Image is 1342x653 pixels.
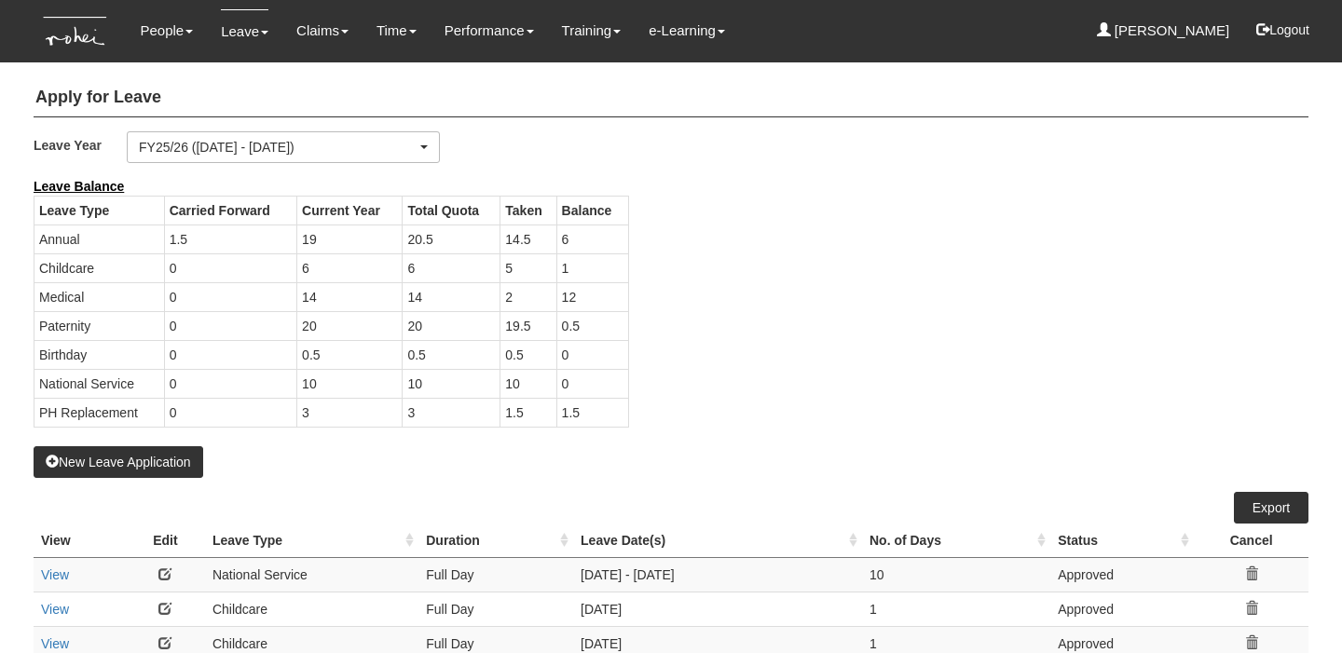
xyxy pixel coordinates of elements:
th: Current Year [297,196,403,224]
td: Approved [1050,592,1194,626]
th: Taken [500,196,556,224]
td: 10 [403,369,500,398]
td: 0 [164,253,296,282]
label: Leave Year [34,131,127,158]
a: Training [562,9,622,52]
td: PH Replacement [34,398,165,427]
td: 1 [556,253,628,282]
td: Approved [1050,557,1194,592]
th: Status : activate to sort column ascending [1050,524,1194,558]
th: Carried Forward [164,196,296,224]
td: 2 [500,282,556,311]
td: 20.5 [403,224,500,253]
button: Logout [1243,7,1322,52]
a: Claims [296,9,349,52]
td: 14 [297,282,403,311]
th: Leave Type : activate to sort column ascending [205,524,418,558]
td: 5 [500,253,556,282]
td: 1 [862,592,1050,626]
td: 0 [164,340,296,369]
th: Balance [556,196,628,224]
td: National Service [205,557,418,592]
td: National Service [34,369,165,398]
td: Medical [34,282,165,311]
td: 10 [500,369,556,398]
td: 0 [164,311,296,340]
td: 6 [556,224,628,253]
td: Paternity [34,311,165,340]
td: 0 [164,282,296,311]
a: Leave [221,9,268,53]
td: 12 [556,282,628,311]
td: 3 [297,398,403,427]
td: 0 [164,398,296,427]
a: [PERSON_NAME] [1097,9,1230,52]
a: Export [1234,492,1308,524]
td: Full Day [418,557,573,592]
td: 20 [297,311,403,340]
th: Duration : activate to sort column ascending [418,524,573,558]
td: 6 [297,253,403,282]
td: 6 [403,253,500,282]
td: 0 [556,340,628,369]
a: Time [377,9,417,52]
td: 0.5 [500,340,556,369]
a: People [140,9,193,52]
div: FY25/26 ([DATE] - [DATE]) [139,138,417,156]
td: Childcare [205,592,418,626]
td: [DATE] [573,592,862,626]
td: 0 [164,369,296,398]
td: 0.5 [556,311,628,340]
a: Performance [445,9,534,52]
td: 1.5 [500,398,556,427]
a: e-Learning [649,9,725,52]
td: 3 [403,398,500,427]
b: Leave Balance [34,179,124,194]
td: [DATE] - [DATE] [573,557,862,592]
th: Total Quota [403,196,500,224]
button: FY25/26 ([DATE] - [DATE]) [127,131,440,163]
th: Edit [126,524,205,558]
a: View [41,567,69,582]
td: 19.5 [500,311,556,340]
td: 10 [862,557,1050,592]
th: No. of Days : activate to sort column ascending [862,524,1050,558]
h4: Apply for Leave [34,79,1308,117]
td: Birthday [34,340,165,369]
td: Annual [34,224,165,253]
a: View [41,602,69,617]
td: 0 [556,369,628,398]
td: 0.5 [297,340,403,369]
td: Childcare [34,253,165,282]
td: 1.5 [164,224,296,253]
td: Full Day [418,592,573,626]
td: 20 [403,311,500,340]
th: Leave Type [34,196,165,224]
a: View [41,636,69,651]
th: View [34,524,126,558]
button: New Leave Application [34,446,203,478]
td: 14.5 [500,224,556,253]
td: 14 [403,282,500,311]
td: 0.5 [403,340,500,369]
th: Leave Date(s) : activate to sort column ascending [573,524,862,558]
td: 1.5 [556,398,628,427]
th: Cancel [1194,524,1308,558]
td: 19 [297,224,403,253]
td: 10 [297,369,403,398]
